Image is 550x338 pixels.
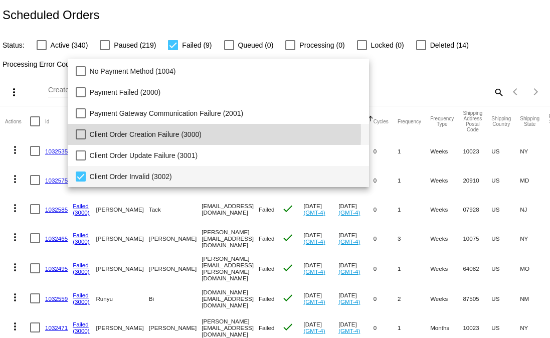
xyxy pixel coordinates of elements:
span: Client Order Creation Failure (3000) [90,124,361,145]
span: No Payment Method (1004) [90,61,361,82]
span: Payment Gateway Communication Failure (2001) [90,103,361,124]
span: Payment Failed (2000) [90,82,361,103]
span: Client Order Update Failure (3001) [90,145,361,166]
span: Client Order Invalid (3002) [90,166,361,187]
